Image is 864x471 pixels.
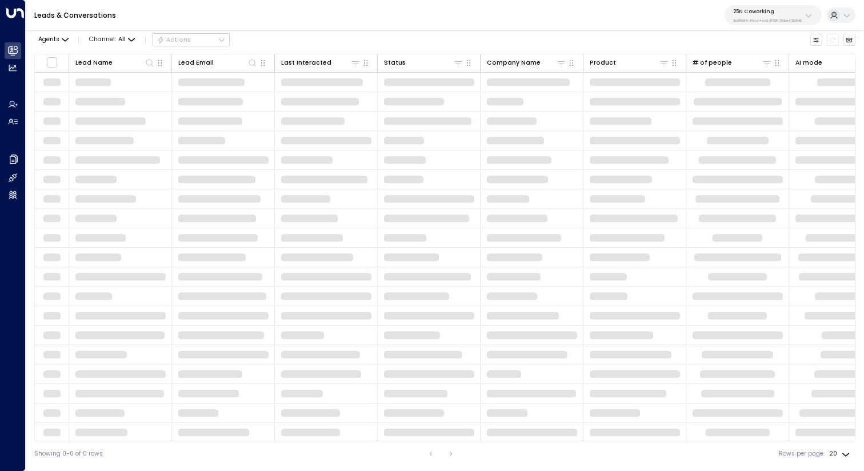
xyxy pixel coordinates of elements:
span: Refresh [827,34,839,46]
p: 25N Coworking [733,8,802,15]
div: Last Interacted [281,58,331,68]
div: Lead Email [178,58,214,68]
div: 20 [829,447,852,461]
button: Channel:All [86,34,138,46]
nav: pagination navigation [423,447,458,461]
div: Company Name [487,57,567,68]
div: Company Name [487,58,541,68]
label: Rows per page: [779,449,825,458]
button: Customize [810,34,823,46]
div: Product [590,58,616,68]
div: AI mode [795,58,822,68]
div: Status [384,58,406,68]
button: Archived Leads [843,34,856,46]
button: Agents [34,34,71,46]
div: Actions [157,36,191,44]
div: # of people [693,57,773,68]
span: All [118,36,126,43]
div: Product [590,57,670,68]
div: Lead Email [178,57,258,68]
div: Showing 0-0 of 0 rows [34,449,103,458]
div: Button group with a nested menu [153,33,230,47]
span: Agents [38,37,59,43]
div: Lead Name [75,57,155,68]
p: 3b9800f4-81ca-4ec0-8758-72fbe4763f36 [733,18,802,23]
button: Actions [153,33,230,47]
div: Status [384,57,464,68]
div: Lead Name [75,58,113,68]
a: Leads & Conversations [34,10,116,20]
div: # of people [693,58,732,68]
span: Channel: [86,34,138,46]
div: Last Interacted [281,57,361,68]
button: 25N Coworking3b9800f4-81ca-4ec0-8758-72fbe4763f36 [725,5,822,25]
